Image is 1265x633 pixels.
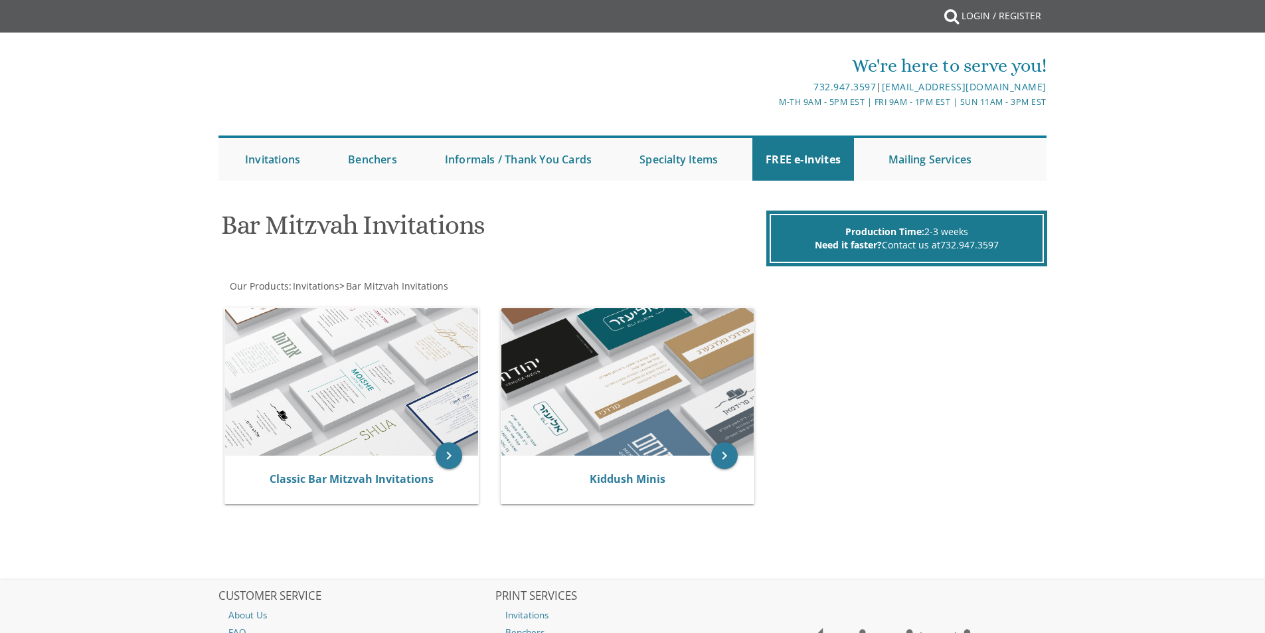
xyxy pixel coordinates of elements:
div: We're here to serve you! [495,52,1047,79]
a: Our Products [228,280,289,292]
a: [EMAIL_ADDRESS][DOMAIN_NAME] [882,80,1047,93]
h2: PRINT SERVICES [495,590,770,603]
div: M-Th 9am - 5pm EST | Fri 9am - 1pm EST | Sun 11am - 3pm EST [495,95,1047,109]
span: > [339,280,448,292]
a: Benchers [335,138,410,181]
a: keyboard_arrow_right [436,442,462,469]
a: Invitations [495,606,770,624]
h2: CUSTOMER SERVICE [218,590,493,603]
span: Production Time: [845,225,924,238]
a: Mailing Services [875,138,985,181]
a: keyboard_arrow_right [711,442,738,469]
img: Kiddush Minis [501,308,754,456]
div: | [495,79,1047,95]
a: 732.947.3597 [940,238,999,251]
span: Invitations [293,280,339,292]
span: Need it faster? [815,238,882,251]
a: Classic Bar Mitzvah Invitations [270,472,434,486]
a: Invitations [232,138,313,181]
a: Invitations [292,280,339,292]
h1: Bar Mitzvah Invitations [221,211,763,250]
a: Informals / Thank You Cards [432,138,605,181]
a: About Us [218,606,493,624]
img: Classic Bar Mitzvah Invitations [225,308,478,456]
span: Bar Mitzvah Invitations [346,280,448,292]
a: Kiddush Minis [590,472,665,486]
div: 2-3 weeks Contact us at [770,214,1044,263]
a: Specialty Items [626,138,731,181]
div: : [218,280,633,293]
a: FREE e-Invites [752,138,854,181]
a: 732.947.3597 [813,80,876,93]
a: Bar Mitzvah Invitations [345,280,448,292]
